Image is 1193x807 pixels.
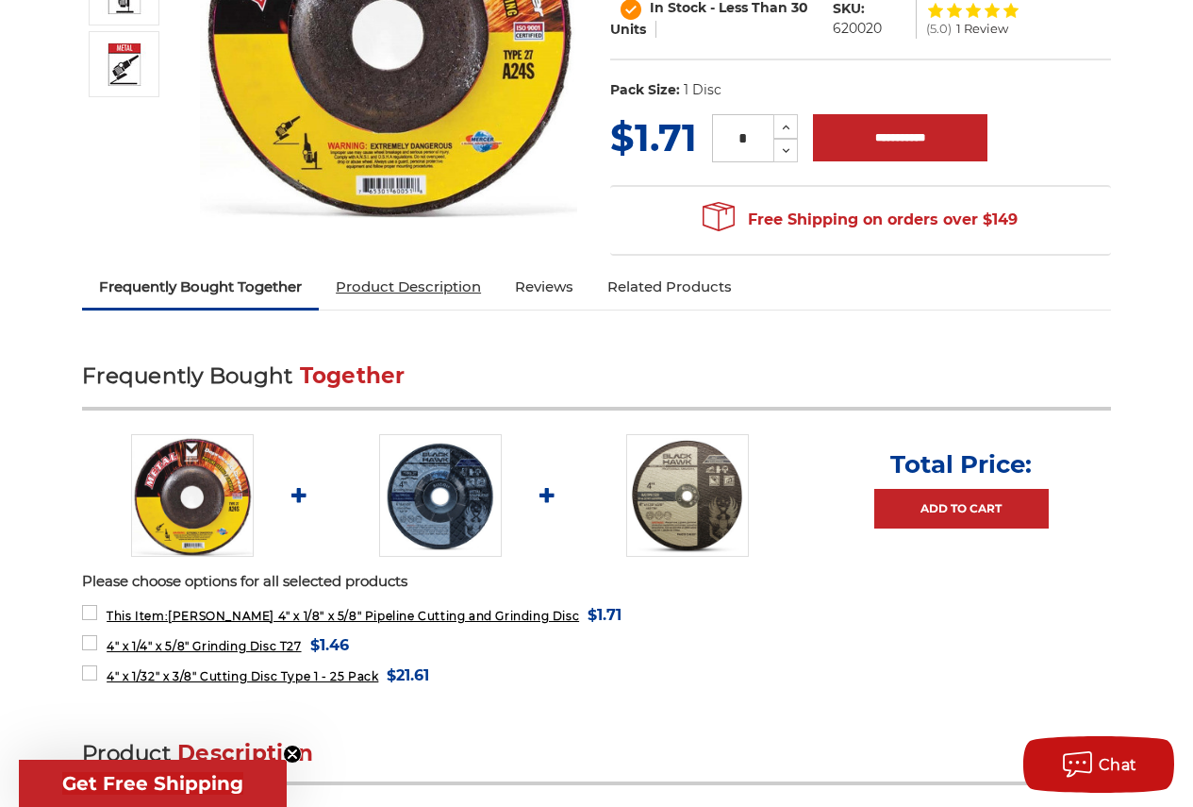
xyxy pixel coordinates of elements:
[874,489,1049,529] a: Add to Cart
[131,434,254,557] img: Mercer 4" x 1/8" x 5/8 Cutting and Light Grinding Wheel
[310,632,349,658] span: $1.46
[610,114,697,160] span: $1.71
[703,201,1018,239] span: Free Shipping on orders over $149
[590,266,749,308] a: Related Products
[101,43,148,86] img: Mercer 4" x 1/8" x 5/8" Pipeline Cutting and Grinding Disc
[177,740,313,766] span: Description
[107,609,168,623] strong: This Item:
[300,362,406,389] span: Together
[82,571,1111,593] p: Please choose options for all selected products
[1099,756,1137,774] span: Chat
[283,745,302,764] button: Close teaser
[62,772,243,795] span: Get Free Shipping
[82,362,292,389] span: Frequently Bought
[833,19,882,39] dd: 620020
[107,669,378,683] span: 4" x 1/32" x 3/8" Cutting Disc Type 1 - 25 Pack
[107,639,301,653] span: 4" x 1/4" x 5/8" Grinding Disc T27
[588,602,621,628] span: $1.71
[1023,736,1174,793] button: Chat
[107,609,579,623] span: [PERSON_NAME] 4" x 1/8" x 5/8" Pipeline Cutting and Grinding Disc
[82,266,319,308] a: Frequently Bought Together
[319,266,498,308] a: Product Description
[684,80,721,100] dd: 1 Disc
[610,21,646,38] span: Units
[956,23,1008,35] span: 1 Review
[19,760,287,807] div: Get Free ShippingClose teaser
[82,740,171,766] span: Product
[610,80,680,100] dt: Pack Size:
[890,449,1032,479] p: Total Price:
[498,266,590,308] a: Reviews
[387,663,429,688] span: $21.61
[926,23,952,35] span: (5.0)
